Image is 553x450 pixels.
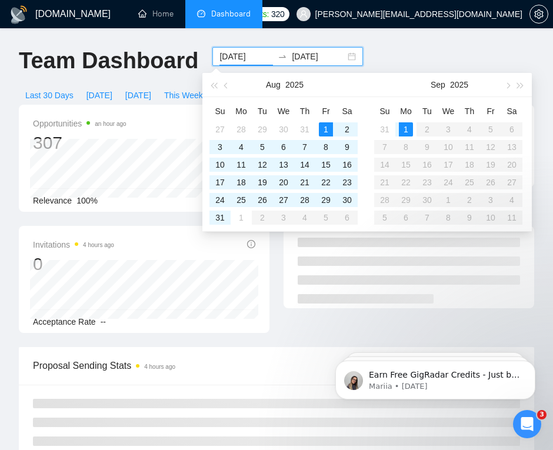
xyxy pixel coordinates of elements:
div: 8 [319,140,333,154]
span: [DATE] [86,89,112,102]
td: 2025-08-30 [337,191,358,209]
td: 2025-07-29 [252,121,273,138]
span: Proposal Sending Stats [33,358,387,373]
div: 17 [213,175,227,189]
div: 307 [33,132,126,154]
time: 4 hours ago [83,242,114,248]
div: 3 [213,140,227,154]
td: 2025-08-21 [294,174,315,191]
td: 2025-08-31 [209,209,231,226]
span: Invitations [33,238,114,252]
div: 1 [399,122,413,136]
div: 21 [298,175,312,189]
th: Sa [501,102,522,121]
span: to [278,52,287,61]
td: 2025-08-14 [294,156,315,174]
span: dashboard [197,9,205,18]
th: Fr [315,102,337,121]
div: 27 [213,122,227,136]
a: Open in help center [155,366,249,376]
td: 2025-08-27 [273,191,294,209]
div: 24 [213,193,227,207]
input: Start date [219,50,273,63]
div: 18 [234,175,248,189]
button: Collapse window [354,5,376,27]
td: 2025-09-01 [231,209,252,226]
div: 28 [234,122,248,136]
th: Th [459,102,480,121]
button: Sep [431,73,445,96]
time: an hour ago [95,121,126,127]
td: 2025-08-09 [337,138,358,156]
img: logo [9,5,28,24]
a: homeHome [138,9,174,19]
th: Tu [417,102,438,121]
td: 2025-08-03 [209,138,231,156]
button: 2025 [450,73,468,96]
td: 2025-08-22 [315,174,337,191]
span: info-circle [247,240,255,248]
th: Mo [395,102,417,121]
div: 30 [276,122,291,136]
th: We [273,102,294,121]
div: 11 [234,158,248,172]
div: 31 [213,211,227,225]
button: setting [529,5,548,24]
td: 2025-07-27 [209,121,231,138]
div: 29 [255,122,269,136]
td: 2025-08-29 [315,191,337,209]
span: swap-right [278,52,287,61]
td: 2025-08-06 [273,138,294,156]
span: [DATE] [125,89,151,102]
td: 2025-08-18 [231,174,252,191]
div: 27 [276,193,291,207]
span: user [299,10,308,18]
div: 15 [319,158,333,172]
div: 25 [234,193,248,207]
td: 2025-08-05 [252,138,273,156]
span: Opportunities [33,116,126,131]
span: smiley reaction [218,328,248,352]
th: Su [209,102,231,121]
span: 😃 [224,328,241,352]
div: 29 [319,193,333,207]
th: Th [294,102,315,121]
span: 😐 [194,328,211,352]
td: 2025-08-24 [209,191,231,209]
td: 2025-08-10 [209,156,231,174]
td: 2025-08-04 [231,138,252,156]
div: 30 [340,193,354,207]
td: 2025-08-28 [294,191,315,209]
span: Acceptance Rate [33,317,96,326]
div: 10 [213,158,227,172]
td: 2025-08-19 [252,174,273,191]
td: 2025-08-02 [337,121,358,138]
div: 14 [298,158,312,172]
button: [DATE] [80,86,119,105]
time: 4 hours ago [144,364,175,370]
td: 2025-09-01 [395,121,417,138]
span: Dashboard [211,9,251,19]
span: ellipsis [274,9,282,18]
a: setting [529,9,548,19]
td: 2025-08-20 [273,174,294,191]
input: End date [292,50,345,63]
div: Did this answer your question? [14,316,391,329]
td: 2025-08-13 [273,156,294,174]
td: 2025-08-07 [294,138,315,156]
div: 31 [378,122,392,136]
div: 26 [255,193,269,207]
button: Last 30 Days [19,86,80,105]
th: We [438,102,459,121]
span: disappointed reaction [156,328,187,352]
td: 2025-08-01 [315,121,337,138]
td: 2025-08-26 [252,191,273,209]
th: Su [374,102,395,121]
th: Tu [252,102,273,121]
div: 12 [255,158,269,172]
h1: Team Dashboard [19,47,198,75]
span: This Week [164,89,203,102]
span: 😞 [163,328,180,352]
